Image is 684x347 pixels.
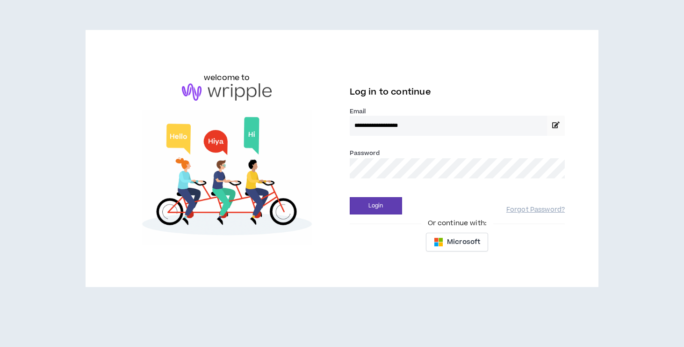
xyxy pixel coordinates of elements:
label: Email [350,107,565,116]
h6: welcome to [204,72,250,83]
span: Or continue with: [421,218,493,229]
button: Microsoft [426,233,488,251]
img: Welcome to Wripple [119,110,335,245]
span: Log in to continue [350,86,431,98]
span: Microsoft [447,237,480,247]
button: Login [350,197,402,214]
label: Password [350,149,380,157]
a: Forgot Password? [506,206,565,214]
img: logo-brand.png [182,83,272,101]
